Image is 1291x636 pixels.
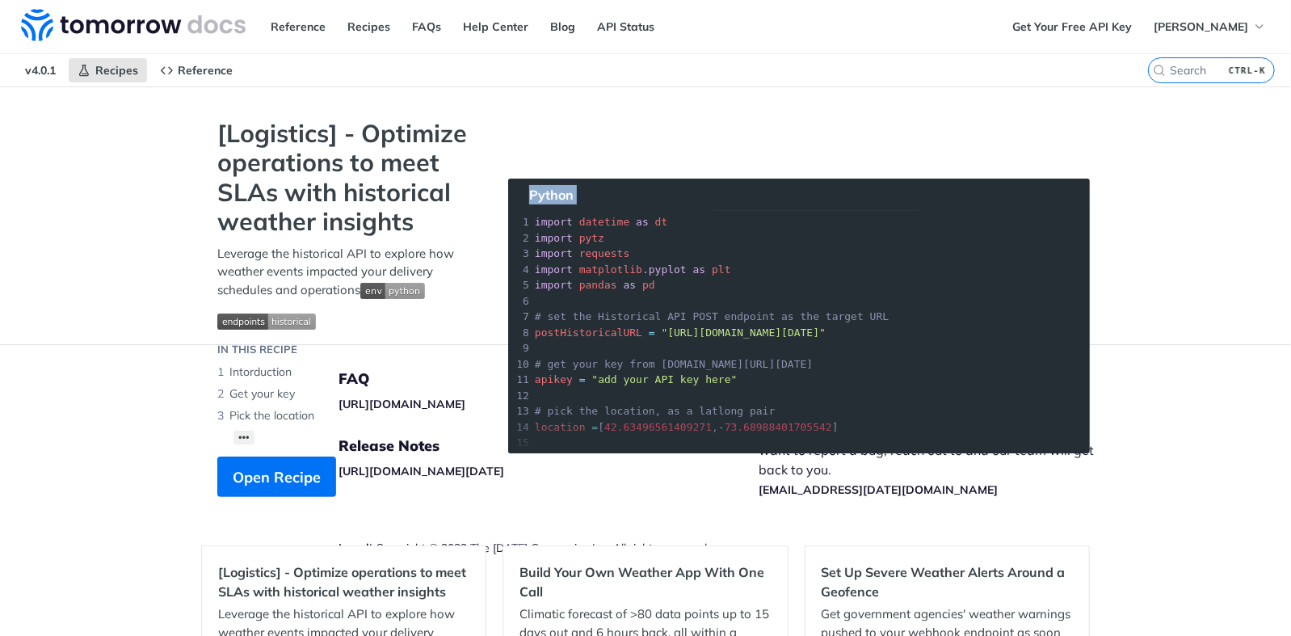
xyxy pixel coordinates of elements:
[178,63,233,78] span: Reference
[217,342,297,358] div: IN THIS RECIPE
[542,15,585,39] a: Blog
[16,58,65,82] span: v4.0.1
[217,457,336,497] button: Open Recipe
[217,311,476,330] span: Expand image
[1154,19,1248,34] span: [PERSON_NAME]
[21,9,246,41] img: Tomorrow.io Weather API Docs
[1225,62,1270,78] kbd: CTRL-K
[1003,15,1141,39] a: Get Your Free API Key
[218,562,469,601] h2: [Logistics] - Optimize operations to meet SLAs with historical weather insights
[217,119,476,237] strong: [Logistics] - Optimize operations to meet SLAs with historical weather insights
[589,15,664,39] a: API Status
[404,15,451,39] a: FAQs
[69,58,147,82] a: Recipes
[339,540,759,556] div: | Copyright © 2022 The [DATE] Companies Inc. All rights reserved
[217,314,316,330] img: endpoint
[360,282,425,297] span: Expand image
[95,63,138,78] span: Recipes
[339,15,400,39] a: Recipes
[455,15,538,39] a: Help Center
[217,245,476,300] p: Leverage the historical API to explore how weather events impacted your delivery schedules and op...
[1145,15,1275,39] button: [PERSON_NAME]
[339,541,369,555] a: Legal
[519,562,771,601] h2: Build Your Own Weather App With One Call
[360,283,425,299] img: env
[233,431,254,444] button: •••
[151,58,242,82] a: Reference
[217,383,476,405] li: Get your key
[233,466,321,488] span: Open Recipe
[217,361,476,383] li: Intorduction
[822,562,1073,601] h2: Set Up Severe Weather Alerts Around a Geofence
[1153,64,1166,77] svg: Search
[217,405,476,427] li: Pick the location
[263,15,335,39] a: Reference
